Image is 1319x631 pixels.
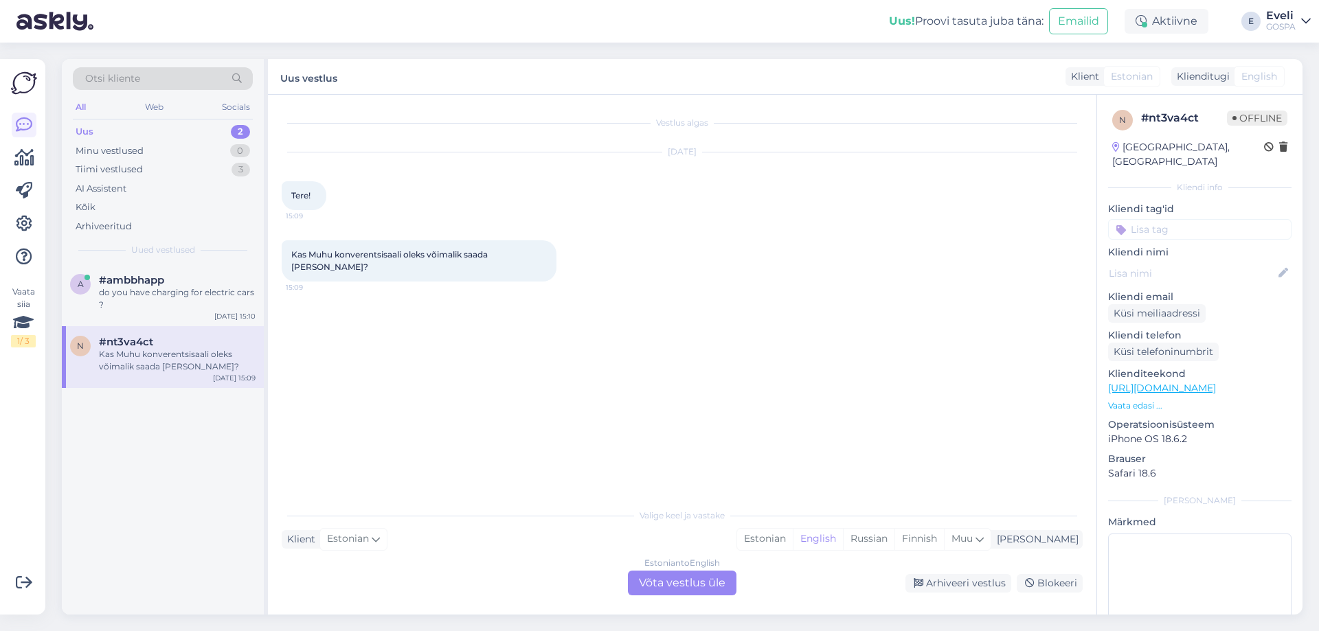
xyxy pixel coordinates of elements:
span: 15:09 [286,282,337,292]
div: 0 [230,144,250,158]
span: #ambbhapp [99,274,164,286]
div: Minu vestlused [76,144,144,158]
div: Tiimi vestlused [76,163,143,176]
div: Valige keel ja vastake [282,509,1083,522]
div: [DATE] 15:09 [213,373,256,383]
div: # nt3va4ct [1141,110,1227,126]
div: Kliendi info [1108,181,1292,194]
span: Estonian [1111,69,1153,84]
div: Aktiivne [1125,9,1208,34]
div: Web [142,98,166,116]
p: Safari 18.6 [1108,466,1292,481]
span: Tere! [291,190,311,200]
input: Lisa tag [1108,219,1292,240]
span: Kas Muhu konverentsisaali oleks võimalik saada [PERSON_NAME]? [291,249,490,272]
p: Märkmed [1108,515,1292,529]
div: [DATE] [282,146,1083,158]
label: Uus vestlus [280,67,337,86]
div: Klient [282,532,315,547]
span: Muu [951,532,973,544]
span: a [78,279,84,289]
div: GOSPA [1266,21,1296,32]
span: #nt3va4ct [99,336,153,348]
p: Kliendi nimi [1108,245,1292,260]
div: Proovi tasuta juba täna: [889,13,1044,30]
b: Uus! [889,14,915,27]
span: Estonian [327,531,369,547]
div: English [793,529,843,549]
span: 15:09 [286,211,337,221]
div: Küsi meiliaadressi [1108,304,1206,323]
div: Eveli [1266,10,1296,21]
span: n [77,341,84,351]
p: Kliendi email [1108,290,1292,304]
span: Uued vestlused [131,244,195,256]
img: Askly Logo [11,70,37,96]
div: 1 / 3 [11,335,36,347]
div: Blokeeri [1017,574,1083,593]
div: Vaata siia [11,286,36,347]
p: Operatsioonisüsteem [1108,417,1292,432]
p: iPhone OS 18.6.2 [1108,432,1292,446]
div: Uus [76,125,93,139]
div: Kõik [76,200,95,214]
div: Arhiveeritud [76,220,132,233]
div: 3 [232,163,250,176]
span: n [1119,115,1126,125]
div: Klient [1066,69,1099,84]
div: Arhiveeri vestlus [905,574,1011,593]
div: E [1241,12,1261,31]
div: AI Assistent [76,182,126,196]
p: Klienditeekond [1108,367,1292,381]
div: Võta vestlus üle [628,571,736,595]
input: Lisa nimi [1109,266,1276,281]
div: [DATE] 15:10 [214,311,256,321]
a: EveliGOSPA [1266,10,1311,32]
button: Emailid [1049,8,1108,34]
span: English [1241,69,1277,84]
div: Russian [843,529,894,549]
div: do you have charging for electric cars ? [99,286,256,311]
div: [PERSON_NAME] [991,532,1079,547]
div: Vestlus algas [282,117,1083,129]
span: Offline [1227,111,1287,126]
div: Kas Muhu konverentsisaali oleks võimalik saada [PERSON_NAME]? [99,348,256,373]
div: Socials [219,98,253,116]
div: Klienditugi [1171,69,1230,84]
div: Finnish [894,529,944,549]
div: Estonian [737,529,793,549]
p: Kliendi tag'id [1108,202,1292,216]
div: 2 [231,125,250,139]
div: All [73,98,89,116]
div: [PERSON_NAME] [1108,494,1292,507]
span: Otsi kliente [85,71,140,86]
a: [URL][DOMAIN_NAME] [1108,382,1216,394]
div: Küsi telefoninumbrit [1108,343,1219,361]
p: Brauser [1108,452,1292,466]
div: Estonian to English [644,557,720,569]
div: [GEOGRAPHIC_DATA], [GEOGRAPHIC_DATA] [1112,140,1264,169]
p: Kliendi telefon [1108,328,1292,343]
p: Vaata edasi ... [1108,400,1292,412]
